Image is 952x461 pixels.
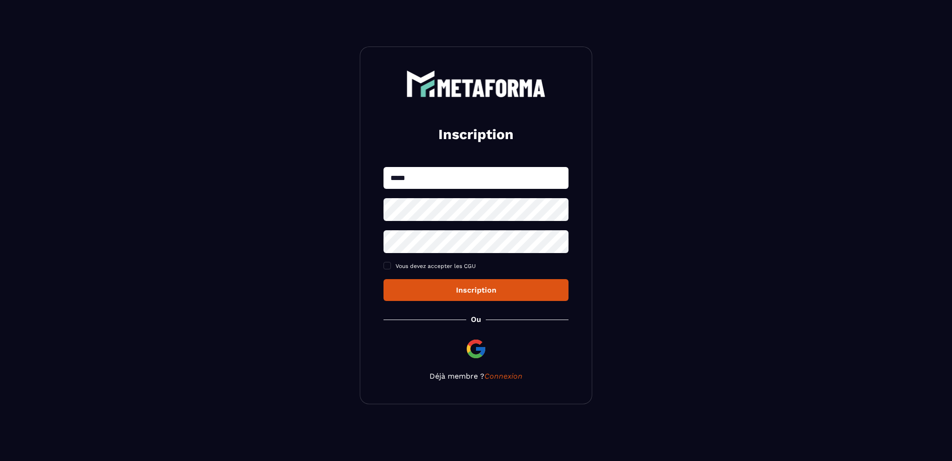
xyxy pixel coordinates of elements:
p: Ou [471,315,481,324]
div: Inscription [391,286,561,294]
img: logo [406,70,546,97]
h2: Inscription [395,125,557,144]
button: Inscription [383,279,569,301]
span: Vous devez accepter les CGU [396,263,476,269]
a: logo [383,70,569,97]
img: google [465,338,487,360]
p: Déjà membre ? [383,372,569,381]
a: Connexion [484,372,522,381]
